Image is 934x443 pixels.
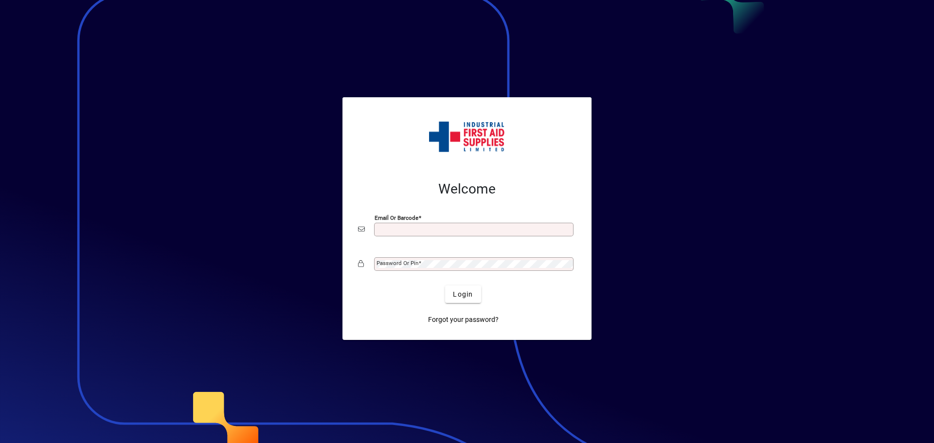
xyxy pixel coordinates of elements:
mat-label: Password or Pin [377,260,418,266]
span: Forgot your password? [428,315,499,325]
span: Login [453,289,473,300]
mat-label: Email or Barcode [375,214,418,221]
button: Login [445,285,481,303]
a: Forgot your password? [424,311,503,328]
h2: Welcome [358,181,576,197]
